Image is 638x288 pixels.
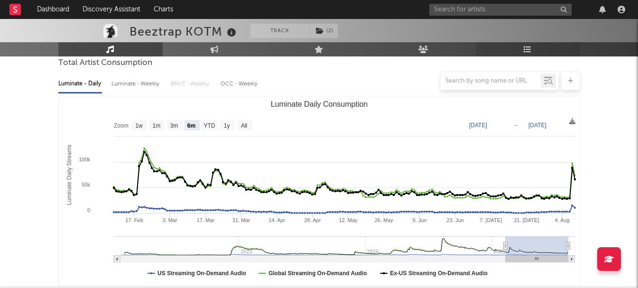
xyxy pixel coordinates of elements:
div: Beeztrap KOTM [129,24,239,39]
input: Search for artists [429,4,572,16]
text: 7. [DATE] [480,217,502,223]
span: ( 2 ) [310,24,338,38]
text: All [240,122,247,129]
text: Luminate Daily Consumption [270,100,368,108]
text: 9. Jun [412,217,426,223]
text: 1y [223,122,230,129]
text: 21. [DATE] [514,217,539,223]
span: Total Artist Consumption [58,57,152,69]
text: 6m [187,122,195,129]
button: (2) [310,24,338,38]
text: 31. Mar [232,217,250,223]
text: 17. Mar [196,217,214,223]
text: Zoom [114,122,129,129]
text: 3. Mar [162,217,177,223]
text: 0 [87,207,90,213]
input: Search by song name or URL [441,77,541,85]
text: Ex-US Streaming On-Demand Audio [390,270,488,277]
text: 50k [82,182,90,187]
text: Luminate Daily Streams [66,145,73,205]
text: → [513,122,518,129]
text: 1m [152,122,160,129]
text: [DATE] [528,122,546,129]
text: [DATE] [469,122,487,129]
text: Global Streaming On-Demand Audio [268,270,367,277]
text: 23. Jun [446,217,463,223]
text: 14. Apr [268,217,285,223]
text: US Streaming On-Demand Audio [157,270,246,277]
button: Track [250,24,310,38]
text: 3m [170,122,178,129]
text: 28. Apr [304,217,321,223]
text: 4. Aug [555,217,569,223]
text: 12. May [339,217,358,223]
svg: Luminate Daily Consumption [59,96,580,286]
text: 1w [135,122,143,129]
text: 26. May [374,217,393,223]
text: YTD [203,122,215,129]
text: 17. Feb [125,217,143,223]
text: 100k [79,157,90,162]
